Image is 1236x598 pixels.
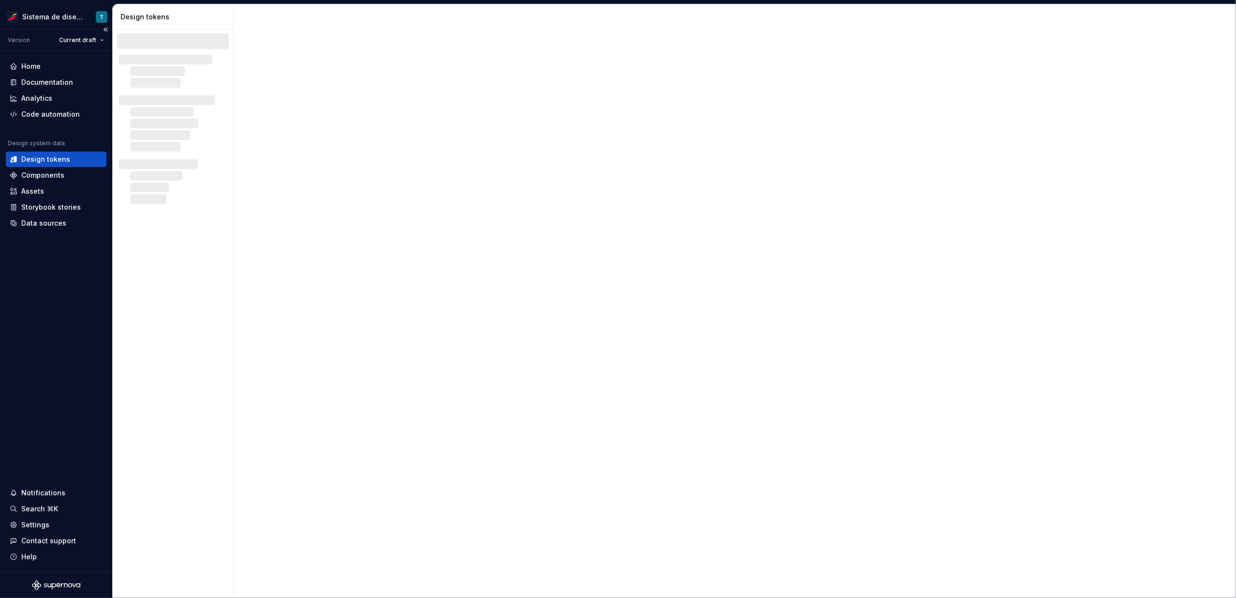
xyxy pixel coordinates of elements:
div: Design tokens [21,154,70,164]
div: Contact support [21,536,76,546]
a: Documentation [6,75,106,90]
div: Design tokens [121,12,229,22]
div: Help [21,552,37,562]
a: Analytics [6,91,106,106]
a: Code automation [6,107,106,122]
button: Search ⌘K [6,501,106,517]
a: Home [6,59,106,74]
div: Notifications [21,488,65,498]
div: Sistema de diseño Iberia [22,12,84,22]
button: Contact support [6,533,106,549]
button: Sistema de diseño IberiaT [2,6,110,27]
span: Current draft [59,36,96,44]
a: Components [6,168,106,183]
div: Design system data [8,139,65,147]
button: Help [6,549,106,565]
img: 55604660-494d-44a9-beb2-692398e9940a.png [7,11,18,23]
div: Documentation [21,77,73,87]
a: Storybook stories [6,199,106,215]
button: Current draft [55,33,108,47]
div: Data sources [21,218,66,228]
div: Analytics [21,93,52,103]
div: Settings [21,520,49,530]
button: Collapse sidebar [99,23,112,36]
svg: Supernova Logo [32,581,80,590]
button: Notifications [6,485,106,501]
div: Assets [21,186,44,196]
div: Version [8,36,30,44]
div: Code automation [21,109,80,119]
div: Search ⌘K [21,504,58,514]
div: Home [21,61,41,71]
div: T [100,13,104,21]
div: Storybook stories [21,202,81,212]
a: Settings [6,517,106,533]
a: Assets [6,184,106,199]
div: Components [21,170,64,180]
a: Data sources [6,215,106,231]
a: Design tokens [6,152,106,167]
